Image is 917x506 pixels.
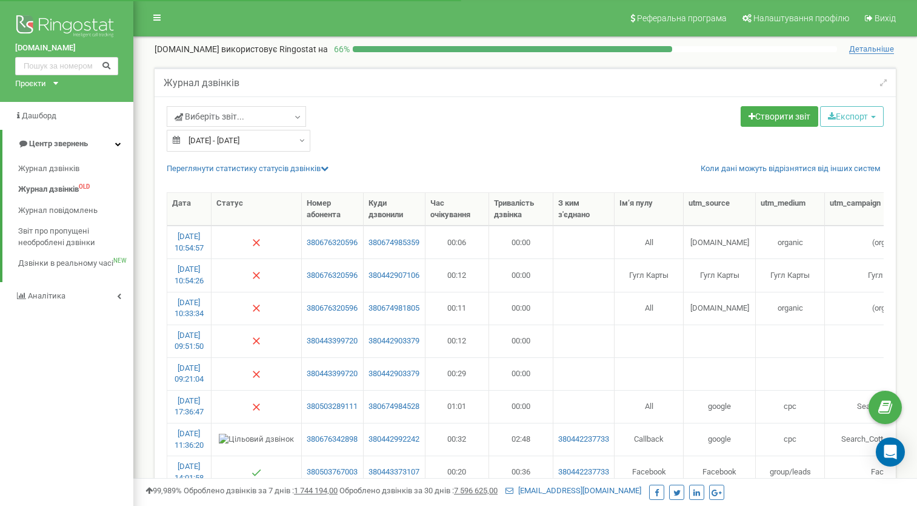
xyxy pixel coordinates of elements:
[756,226,825,258] td: organic
[307,401,358,413] a: 380503289111
[307,467,358,478] a: 380503767003
[637,13,727,23] span: Реферальна програма
[167,193,212,226] th: Дата
[252,271,261,280] img: Немає відповіді
[175,232,204,252] a: [DATE] 10:54:57
[684,258,756,291] td: Гугл Карты
[18,253,133,274] a: Дзвінки в реальному часіNEW
[175,265,204,285] a: [DATE] 10:54:26
[18,200,133,221] a: Журнал повідомлень
[28,291,65,300] span: Аналiтика
[339,486,498,495] span: Оброблено дзвінків за 30 днів :
[368,368,420,380] a: 380442903379
[553,193,615,226] th: З ким з'єднано
[252,468,261,477] img: Успішний
[756,258,825,291] td: Гугл Карты
[307,270,358,282] a: 380676320596
[368,336,420,347] a: 380442903379
[701,163,881,175] a: Коли дані можуть відрізнятися вiд інших систем
[364,193,425,226] th: Куди дзвонили
[489,226,553,258] td: 00:00
[155,43,328,55] p: [DOMAIN_NAME]
[849,44,894,54] span: Детальніше
[15,57,118,75] input: Пошук за номером
[615,226,684,258] td: All
[615,390,684,423] td: All
[741,106,818,127] a: Створити звіт
[425,390,490,423] td: 01:01
[302,193,364,226] th: Номер абонента
[875,13,896,23] span: Вихід
[2,130,133,158] a: Центр звернень
[18,258,113,269] span: Дзвінки в реальному часі
[753,13,849,23] span: Налаштування профілю
[756,390,825,423] td: cpc
[164,78,239,89] h5: Журнал дзвінків
[18,163,79,175] span: Журнал дзвінків
[615,193,684,226] th: Ім‘я пулу
[294,486,338,495] u: 1 744 194,00
[307,237,358,249] a: 380676320596
[307,368,358,380] a: 380443399720
[756,423,825,456] td: cpc
[29,139,88,148] span: Центр звернень
[756,456,825,488] td: group/leads
[820,106,884,127] button: Експорт
[756,292,825,325] td: organic
[615,258,684,291] td: Гугл Карты
[15,42,118,54] a: [DOMAIN_NAME]
[425,292,490,325] td: 00:11
[368,401,420,413] a: 380674984528
[756,193,825,226] th: utm_mеdium
[425,357,490,390] td: 00:29
[489,456,553,488] td: 00:36
[167,164,328,173] a: Переглянути статистику статусів дзвінків
[328,43,353,55] p: 66 %
[221,44,328,54] span: використовує Ringostat на
[425,226,490,258] td: 00:06
[175,429,204,450] a: [DATE] 11:36:20
[175,110,244,123] span: Виберіть звіт...
[22,111,56,120] span: Дашборд
[18,184,79,195] span: Журнал дзвінків
[307,434,358,445] a: 380676342898
[684,456,756,488] td: Facebook
[684,226,756,258] td: [DOMAIN_NAME]
[175,396,204,417] a: [DATE] 17:36:47
[368,467,420,478] a: 380443373107
[368,434,420,445] a: 380442992242
[425,423,490,456] td: 00:32
[425,456,490,488] td: 00:20
[684,423,756,456] td: google
[425,325,490,357] td: 00:12
[15,12,118,42] img: Ringostat logo
[175,298,204,319] a: [DATE] 10:33:34
[252,369,261,379] img: Немає відповіді
[425,258,490,291] td: 00:12
[18,205,98,217] span: Журнал повідомлень
[876,437,905,467] div: Open Intercom Messenger
[489,423,553,456] td: 02:48
[454,486,498,495] u: 7 596 625,00
[175,331,204,351] a: [DATE] 09:51:50
[489,292,553,325] td: 00:00
[684,390,756,423] td: google
[615,456,684,488] td: Facebook
[252,238,261,248] img: Немає відповіді
[558,467,610,478] a: 380442237733
[212,193,302,226] th: Статус
[175,462,204,482] a: [DATE] 14:01:58
[615,292,684,325] td: All
[505,486,641,495] a: [EMAIL_ADDRESS][DOMAIN_NAME]
[184,486,338,495] span: Оброблено дзвінків за 7 днів :
[252,336,261,346] img: Немає відповіді
[307,336,358,347] a: 380443399720
[425,193,490,226] th: Час очікування
[15,78,46,90] div: Проєкти
[18,179,133,200] a: Журнал дзвінківOLD
[307,303,358,314] a: 380676320596
[18,158,133,180] a: Журнал дзвінків
[558,434,610,445] a: 380442237733
[489,325,553,357] td: 00:00
[489,390,553,423] td: 00:00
